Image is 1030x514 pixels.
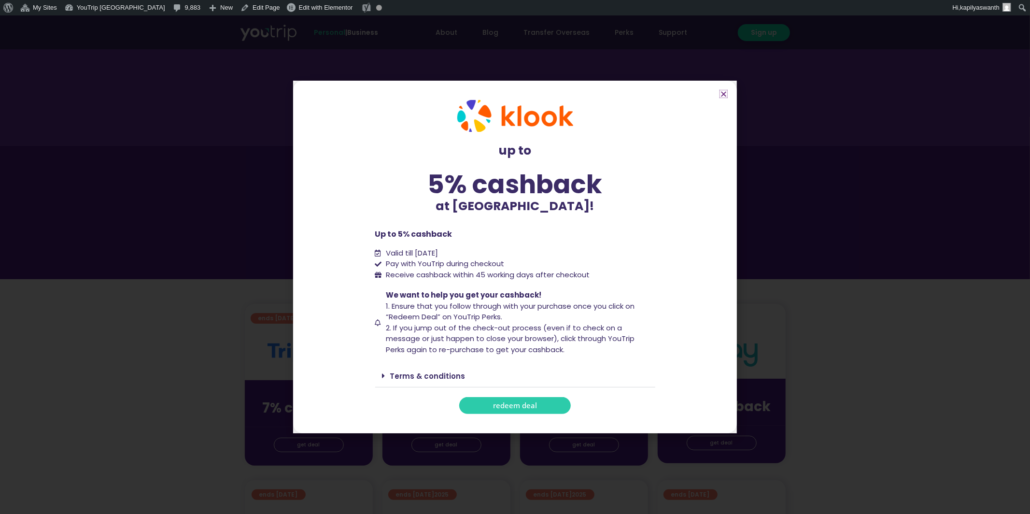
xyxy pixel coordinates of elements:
span: 2. If you jump out of the check-out process (even if to check on a message or just happen to clos... [386,323,635,355]
span: 1. Ensure that you follow through with your purchase once you click on “Redeem Deal” on YouTrip P... [386,301,635,322]
span: Pay with YouTrip during checkout [383,258,504,270]
span: Valid till [DATE] [383,248,438,259]
a: redeem deal [459,397,571,414]
span: We want to help you get your cashback! [386,290,541,300]
a: Terms & conditions [390,371,466,381]
span: Receive cashback within 45 working days after checkout [383,270,590,281]
a: Close [720,90,727,98]
span: redeem deal [493,402,537,409]
span: Edit with Elementor [299,4,353,11]
p: up to [375,142,655,160]
div: 5% cashback [375,171,655,197]
p: at [GEOGRAPHIC_DATA]! [375,197,655,215]
div: Terms & conditions [375,365,655,387]
p: Up to 5% cashback [375,228,655,240]
span: kapilyaswanth [960,4,1000,11]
